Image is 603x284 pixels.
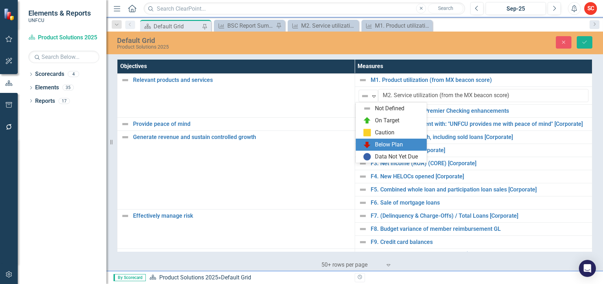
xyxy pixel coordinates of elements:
a: Reports [35,97,55,105]
div: Below Plan [375,141,403,149]
img: Not Defined [359,172,367,181]
a: F7. (Delinquency & Charge-Offs) / Total Loans [Corporate] [371,213,589,219]
img: Not Defined [359,159,367,168]
a: Provide peace of mind [133,121,351,127]
a: Effectively manage risk [133,213,351,219]
a: F1. Overall loan growth, including sold loans [Corporate] [371,134,589,140]
img: ClearPoint Strategy [4,8,16,21]
div: » [149,274,349,282]
a: Elements [35,84,59,92]
a: M1. Product utilization (from MX beacon score) [371,77,589,83]
a: I1. Number of new sustainable loans (including home energy, consumer/auto loans, mortgages) [371,251,589,263]
div: 17 [59,98,70,104]
div: Default Grid [221,274,251,281]
button: Search [428,4,463,13]
img: Data Not Yet Due [363,152,371,161]
img: On Target [363,116,371,125]
img: Caution [363,128,371,137]
a: M4. Member agreement with: "UNFCU provides me with peace of mind" [Corporate] [371,121,589,127]
img: Not Defined [359,185,367,194]
div: Product Solutions 2025 [117,44,382,50]
a: Scorecards [35,70,64,78]
div: 35 [62,85,74,91]
a: Develop and maintain a strong understanding of our member universe’s diverse needs [133,251,351,263]
small: UNFCU [28,17,91,23]
img: Not Defined [363,104,371,113]
div: Not Defined [375,105,404,113]
a: M2. Service utilization (from the MX beacon score) [289,21,357,30]
div: 4 [68,71,79,77]
div: M1. Product utilization (from MX beacon score) [375,21,431,30]
span: Elements & Reports [28,9,91,17]
a: F6. Sale of mortgage loans [371,200,589,206]
button: Sep-25 [486,2,546,15]
a: M3. % completion of Premier Checking enhancements [371,108,589,114]
div: Default Grid [117,37,382,44]
img: Not Defined [121,133,129,141]
img: Below Plan [363,140,371,149]
a: F4. New HELOCs opened [Corporate] [371,173,589,180]
img: Not Defined [359,212,367,220]
a: BSC Report Summary [216,21,274,30]
img: Not Defined [121,212,129,220]
input: Search Below... [28,51,99,63]
img: Not Defined [359,238,367,246]
img: Not Defined [121,76,129,84]
span: By Scorecard [114,274,146,281]
div: BSC Report Summary [227,21,274,30]
div: Sep-25 [488,5,543,13]
span: Search [438,5,453,11]
img: Not Defined [361,92,369,100]
input: Name [378,89,589,102]
a: M1. Product utilization (from MX beacon score) [363,21,431,30]
a: Generate revenue and sustain controlled growth [133,134,351,140]
a: F5. Combined whole loan and participation loan sales [Corporate] [371,186,589,193]
div: Data Not Yet Due [375,153,418,161]
div: M2. Service utilization (from the MX beacon score) [301,21,357,30]
a: F3. Net Income (ROA) (CORE) [Corporate] [371,160,589,167]
img: Not Defined [121,120,129,128]
a: F8. Budget variance of member reimbursement GL [371,226,589,232]
img: Not Defined [359,225,367,233]
a: Product Solutions 2025 [159,274,218,281]
img: Not Defined [359,199,367,207]
input: Search ClearPoint... [144,2,465,15]
img: Not Defined [359,76,367,84]
div: Default Grid [154,22,200,31]
button: SC [584,2,597,15]
a: Relevant products and services [133,77,351,83]
div: On Target [375,117,399,125]
a: F2. Share Growth [Corporate] [371,147,589,154]
div: Open Intercom Messenger [579,260,596,277]
div: Caution [375,129,394,137]
a: F9. Credit card balances [371,239,589,245]
a: Product Solutions 2025 [28,34,99,42]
